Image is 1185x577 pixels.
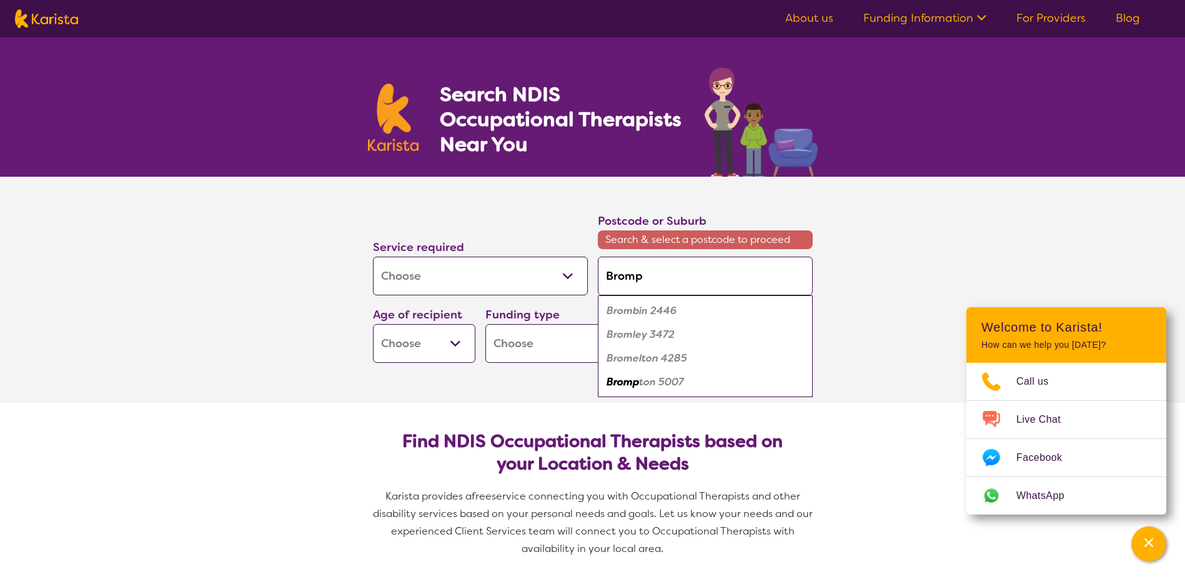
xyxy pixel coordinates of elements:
img: Karista logo [15,9,78,28]
div: Brompton 5007 [604,370,806,394]
p: How can we help you [DATE]? [981,340,1151,350]
em: Bromley 3472 [607,328,675,341]
label: Service required [373,240,464,255]
button: Channel Menu [1131,526,1166,561]
div: Bromley 3472 [604,323,806,347]
img: occupational-therapy [705,67,818,177]
label: Age of recipient [373,307,462,322]
label: Funding type [485,307,560,322]
a: About us [785,11,833,26]
em: Brombin 2446 [607,304,677,317]
div: Bromelton 4285 [604,347,806,370]
ul: Choose channel [966,363,1166,515]
input: Type [598,257,813,295]
a: Funding Information [863,11,986,26]
a: Web link opens in a new tab. [966,477,1166,515]
span: service connecting you with Occupational Therapists and other disability services based on your p... [373,490,815,555]
img: Karista logo [368,84,419,151]
span: Call us [1016,372,1064,391]
h1: Search NDIS Occupational Therapists Near You [440,82,683,157]
a: Blog [1116,11,1140,26]
span: Facebook [1016,448,1077,467]
em: Bromp [607,375,639,388]
a: For Providers [1016,11,1086,26]
span: Live Chat [1016,410,1076,429]
label: Postcode or Suburb [598,214,707,229]
h2: Welcome to Karista! [981,320,1151,335]
div: Brombin 2446 [604,299,806,323]
div: Channel Menu [966,307,1166,515]
span: free [472,490,492,503]
em: ton 5007 [639,375,684,388]
em: Bromelton 4285 [607,352,687,365]
span: Karista provides a [385,490,472,503]
h2: Find NDIS Occupational Therapists based on your Location & Needs [383,430,803,475]
span: Search & select a postcode to proceed [598,230,813,249]
span: WhatsApp [1016,486,1079,505]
